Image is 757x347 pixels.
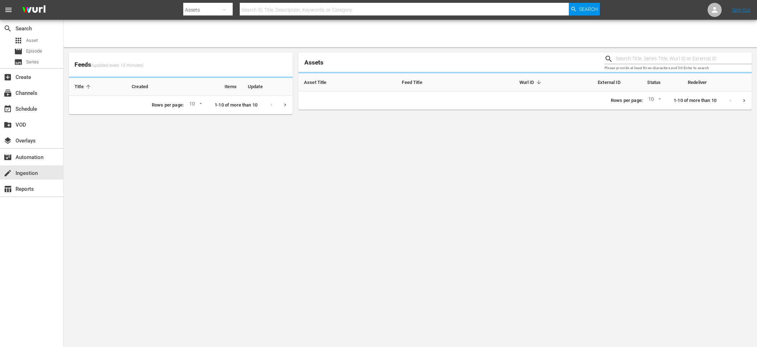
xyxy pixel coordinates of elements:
span: Channels [4,89,12,97]
th: Update [242,78,293,96]
span: Asset Title [304,79,336,85]
span: Assets [304,59,323,66]
p: Please provide at least three characters and hit Enter to search [604,65,752,71]
span: Title [74,84,93,90]
span: menu [4,6,13,14]
p: Rows per page: [611,97,643,104]
button: Search [569,3,600,16]
span: Reports [4,185,12,193]
span: Feeds [69,59,293,71]
span: VOD [4,121,12,129]
th: Redeliver [682,73,752,91]
a: Sign Out [732,7,750,13]
p: Rows per page: [152,102,184,109]
span: Series [26,59,39,66]
span: Asset [14,36,23,45]
span: Search [579,3,598,16]
span: (updated every 15 minutes) [91,63,143,68]
span: Automation [4,153,12,162]
th: Feed Title [396,73,468,91]
span: Asset [26,37,38,44]
span: Created [132,84,157,90]
div: 10 [186,100,203,110]
span: Ingestion [4,169,12,177]
table: sticky table [298,73,752,91]
span: Create [4,73,12,81]
span: Wurl ID [519,79,543,85]
span: Overlays [4,136,12,145]
div: 10 [645,95,662,106]
th: External ID [549,73,626,91]
span: Schedule [4,105,12,113]
img: ans4CAIJ8jUAAAAAAAAAAAAAAAAAAAAAAAAgQb4GAAAAAAAAAAAAAAAAAAAAAAAAJMjXAAAAAAAAAAAAAAAAAAAAAAAAgAT5G... [17,2,51,18]
span: Episode [26,48,42,55]
th: Items [197,78,242,96]
th: Status [626,73,682,91]
button: Next page [737,94,751,108]
button: Next page [278,98,292,112]
span: Series [14,58,23,66]
p: 1-10 of more than 10 [215,102,257,109]
input: Search Title, Series Title, Wurl ID or External ID [616,54,752,64]
table: sticky table [69,78,293,96]
span: Search [4,24,12,33]
span: Episode [14,47,23,56]
p: 1-10 of more than 10 [674,97,716,104]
